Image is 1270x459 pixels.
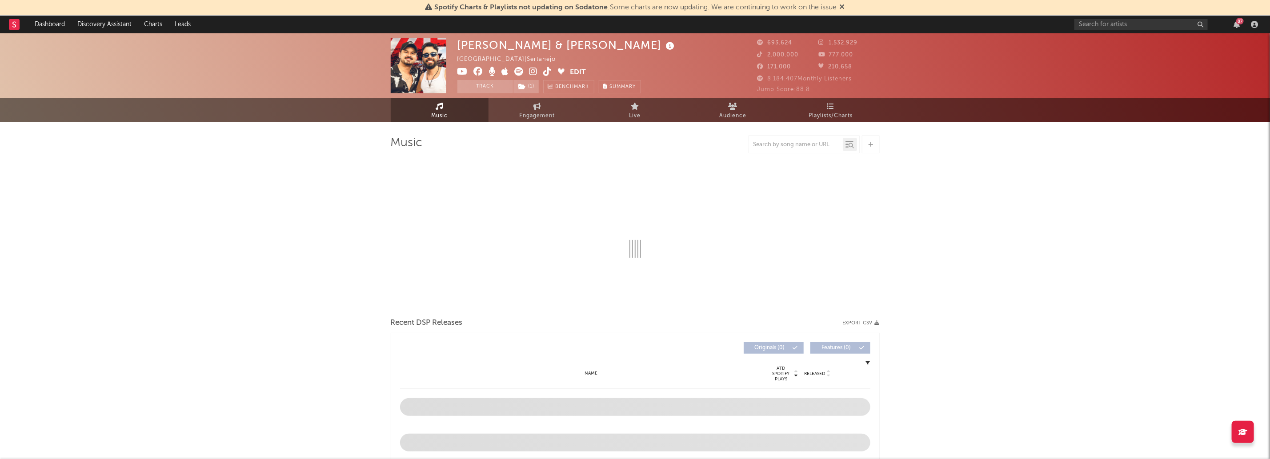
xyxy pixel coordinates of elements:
span: Features ( 0 ) [816,345,857,351]
div: [GEOGRAPHIC_DATA] | Sertanejo [457,54,566,65]
span: 210.658 [818,64,852,70]
button: (1) [513,80,539,93]
span: Dismiss [840,4,845,11]
button: Track [457,80,513,93]
span: ( 1 ) [513,80,539,93]
span: Live [629,111,641,121]
span: Audience [719,111,746,121]
span: 777.000 [818,52,853,58]
input: Search by song name or URL [749,141,843,148]
div: Name [418,370,765,377]
span: Recent DSP Releases [391,318,463,328]
a: Discovery Assistant [71,16,138,33]
a: Charts [138,16,168,33]
div: 87 [1236,18,1244,24]
a: Leads [168,16,197,33]
span: Benchmark [556,82,589,92]
span: 171.000 [757,64,791,70]
button: 87 [1234,21,1240,28]
a: Playlists/Charts [782,98,880,122]
span: 693.624 [757,40,793,46]
span: 1.532.929 [818,40,857,46]
span: Playlists/Charts [809,111,853,121]
span: Engagement [520,111,555,121]
span: Summary [610,84,636,89]
span: Jump Score: 88.8 [757,87,810,92]
a: Engagement [489,98,586,122]
a: Benchmark [543,80,594,93]
span: 8.184.407 Monthly Listeners [757,76,852,82]
button: Export CSV [843,320,880,326]
a: Audience [684,98,782,122]
span: Originals ( 0 ) [749,345,790,351]
a: Dashboard [28,16,71,33]
input: Search for artists [1074,19,1208,30]
span: 2.000.000 [757,52,799,58]
span: Music [431,111,448,121]
span: ATD Spotify Plays [769,366,793,382]
div: [PERSON_NAME] & [PERSON_NAME] [457,38,677,52]
span: : Some charts are now updating. We are continuing to work on the issue [435,4,837,11]
button: Features(0) [810,342,870,354]
span: Released [805,371,825,376]
a: Music [391,98,489,122]
button: Edit [570,67,586,78]
button: Originals(0) [744,342,804,354]
button: Summary [599,80,641,93]
a: Live [586,98,684,122]
span: Spotify Charts & Playlists not updating on Sodatone [435,4,608,11]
